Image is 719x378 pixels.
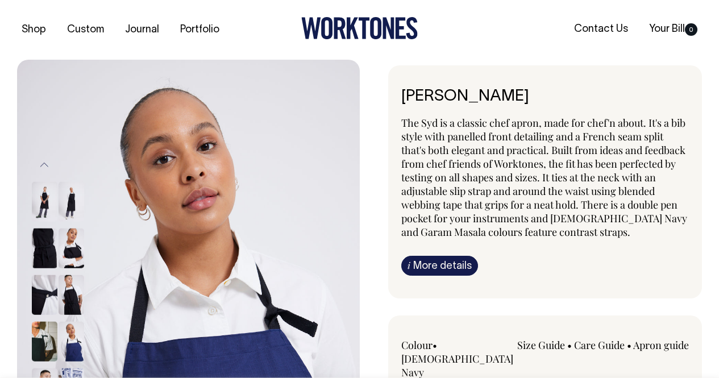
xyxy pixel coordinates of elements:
span: 0 [685,23,697,36]
span: The Syd is a classic chef apron, made for chef'n about. It's a bib style with panelled front deta... [401,116,687,239]
span: • [433,338,437,352]
a: Shop [17,20,51,39]
a: Portfolio [176,20,224,39]
h6: [PERSON_NAME] [401,88,689,106]
img: black [32,322,57,362]
span: i [408,259,410,271]
img: black [59,229,84,268]
img: black [32,229,57,268]
span: • [567,338,572,352]
span: • [627,338,631,352]
img: black [32,182,57,222]
a: iMore details [401,256,478,276]
img: black [59,182,84,222]
a: Journal [120,20,164,39]
a: Care Guide [574,338,625,352]
a: Custom [63,20,109,39]
img: french-navy [59,322,84,362]
a: Your Bill0 [645,20,702,39]
a: Size Guide [517,338,565,352]
img: black [59,275,84,315]
img: black [32,275,57,315]
button: Previous [36,152,53,177]
a: Contact Us [570,20,633,39]
a: Apron guide [633,338,689,352]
